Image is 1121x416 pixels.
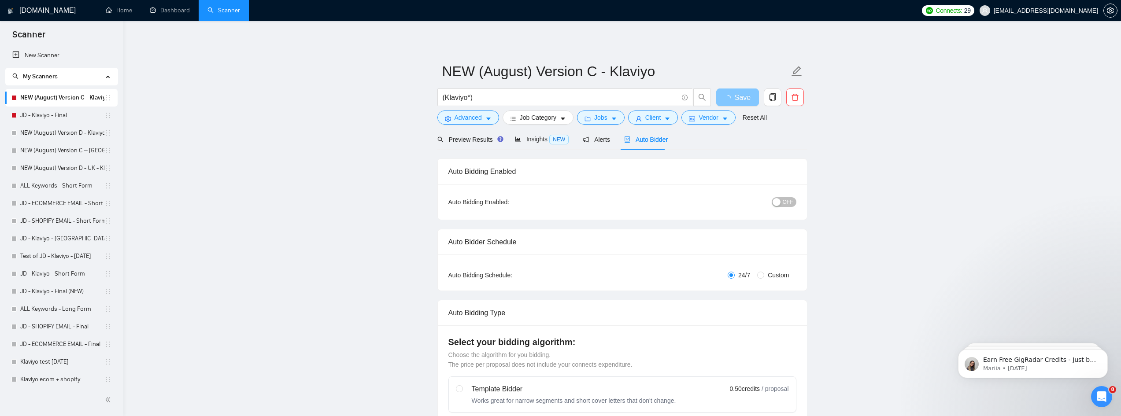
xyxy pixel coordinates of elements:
span: search [12,73,18,79]
span: area-chart [515,136,521,142]
a: JD - Klaviyo - Final (NEW) [20,283,104,300]
button: delete [786,88,804,106]
a: JD - SHOPIFY EMAIL - Short Form [20,212,104,230]
span: caret-down [611,115,617,122]
span: delete [787,93,803,101]
a: dashboardDashboard [150,7,190,14]
div: Auto Bidding Schedule: [448,270,564,280]
span: Preview Results [437,136,501,143]
span: NEW [549,135,569,144]
button: settingAdvancedcaret-down [437,110,499,125]
div: Auto Bidding Enabled [448,159,796,184]
a: NEW (August) Version C - Klaviyo [20,89,104,107]
span: loading [724,95,735,102]
a: New Scanner [12,47,111,64]
span: caret-down [485,115,492,122]
span: Choose the algorithm for you bidding. The price per proposal does not include your connects expen... [448,351,633,368]
span: holder [104,235,111,242]
span: search [437,136,444,143]
div: Template Bidder [472,384,676,394]
span: info-circle [682,95,688,100]
div: Auto Bidding Enabled: [448,197,564,207]
span: 0.50 credits [730,384,760,394]
span: Save [735,92,751,103]
a: JD - ECOMMERCE EMAIL - Final [20,335,104,353]
button: folderJobscaret-down [577,110,625,125]
span: user [636,115,642,122]
h4: Select your bidding algorithm: [448,336,796,348]
a: homeHome [106,7,132,14]
span: holder [104,129,111,136]
li: ALL Keywords - Long Form [5,300,118,318]
span: holder [104,306,111,313]
span: setting [1104,7,1117,14]
span: holder [104,94,111,101]
span: edit [791,66,803,77]
span: Scanner [5,28,52,47]
span: folder [585,115,591,122]
span: holder [104,341,111,348]
span: My Scanners [12,73,58,80]
span: 8 [1109,386,1116,393]
span: holder [104,165,111,172]
span: caret-down [722,115,728,122]
span: holder [104,323,111,330]
span: holder [104,270,111,277]
span: holder [104,288,111,295]
li: JD - Klaviyo - UK - only [5,230,118,247]
li: ALL Keywords - Short Form [5,177,118,195]
span: Jobs [594,113,607,122]
span: Insights [515,136,569,143]
span: holder [104,182,111,189]
img: logo [7,4,14,18]
span: caret-down [664,115,670,122]
span: robot [624,136,630,143]
span: holder [104,200,111,207]
span: copy [764,93,781,101]
span: holder [104,376,111,383]
a: Reset All [743,113,767,122]
button: idcardVendorcaret-down [681,110,735,125]
a: JD - SHOPIFY EMAIL - Final [20,318,104,335]
button: search [693,88,711,106]
a: JD - Klaviyo - Short Form [20,265,104,283]
li: NEW (August) Version D - UK - Klaviyo [5,159,118,177]
a: NEW (August) Version C – [GEOGRAPHIC_DATA] - Klaviyo [20,142,104,159]
a: Klaviyo test [DATE] [20,353,104,371]
span: 29 [964,6,971,15]
span: holder [104,358,111,365]
a: Test of JD - Klaviyo - [DATE] [20,247,104,265]
span: holder [104,147,111,154]
span: Alerts [583,136,610,143]
li: JD - ECOMMERCE EMAIL - Short Form [5,195,118,212]
a: ALL Keywords - Short Form [20,177,104,195]
li: Test of JD - Klaviyo - 15 July [5,247,118,265]
li: JD - SHOPIFY EMAIL - Short Form [5,212,118,230]
img: upwork-logo.png [926,7,933,14]
div: Works great for narrow segments and short cover letters that don't change. [472,396,676,405]
span: holder [104,112,111,119]
span: bars [510,115,516,122]
a: JD - ECOMMERCE EMAIL - Short Form [20,195,104,212]
div: Auto Bidder Schedule [448,229,796,254]
button: Save [716,88,759,106]
span: holder [104,217,111,225]
span: Connects: [936,6,962,15]
span: / proposal [762,384,788,393]
li: JD - Klaviyo - Final (NEW) [5,283,118,300]
button: userClientcaret-down [628,110,678,125]
li: Klaviyo ecom + shopify [5,371,118,388]
span: My Scanners [23,73,58,80]
span: notification [583,136,589,143]
li: NEW (August) Version D - Klaviyo [5,124,118,142]
li: JD - Klaviyo - Final [5,107,118,124]
li: JD - SHOPIFY EMAIL - Final [5,318,118,335]
span: setting [445,115,451,122]
div: Auto Bidding Type [448,300,796,325]
li: NEW (August) Version C – UK - Klaviyo [5,142,118,159]
li: New Scanner [5,47,118,64]
span: Custom [764,270,792,280]
span: caret-down [560,115,566,122]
